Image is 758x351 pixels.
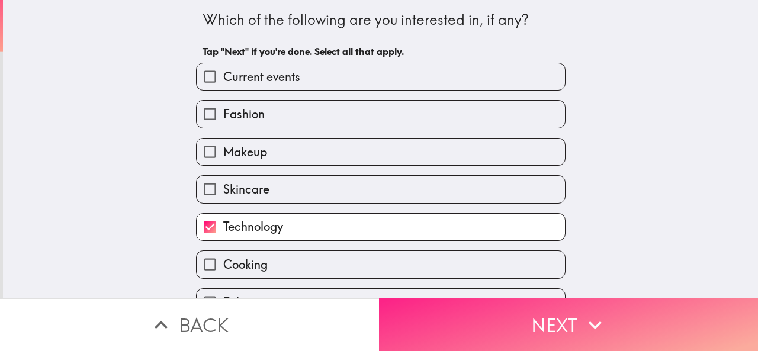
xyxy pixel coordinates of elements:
[197,139,565,165] button: Makeup
[223,256,268,273] span: Cooking
[223,69,300,85] span: Current events
[197,214,565,240] button: Technology
[197,176,565,202] button: Skincare
[223,181,269,198] span: Skincare
[379,298,758,351] button: Next
[197,101,565,127] button: Fashion
[223,218,283,235] span: Technology
[223,106,265,123] span: Fashion
[203,45,559,58] h6: Tap "Next" if you're done. Select all that apply.
[197,289,565,315] button: Politics
[223,144,267,160] span: Makeup
[223,294,261,310] span: Politics
[203,10,559,30] div: Which of the following are you interested in, if any?
[197,251,565,278] button: Cooking
[197,63,565,90] button: Current events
